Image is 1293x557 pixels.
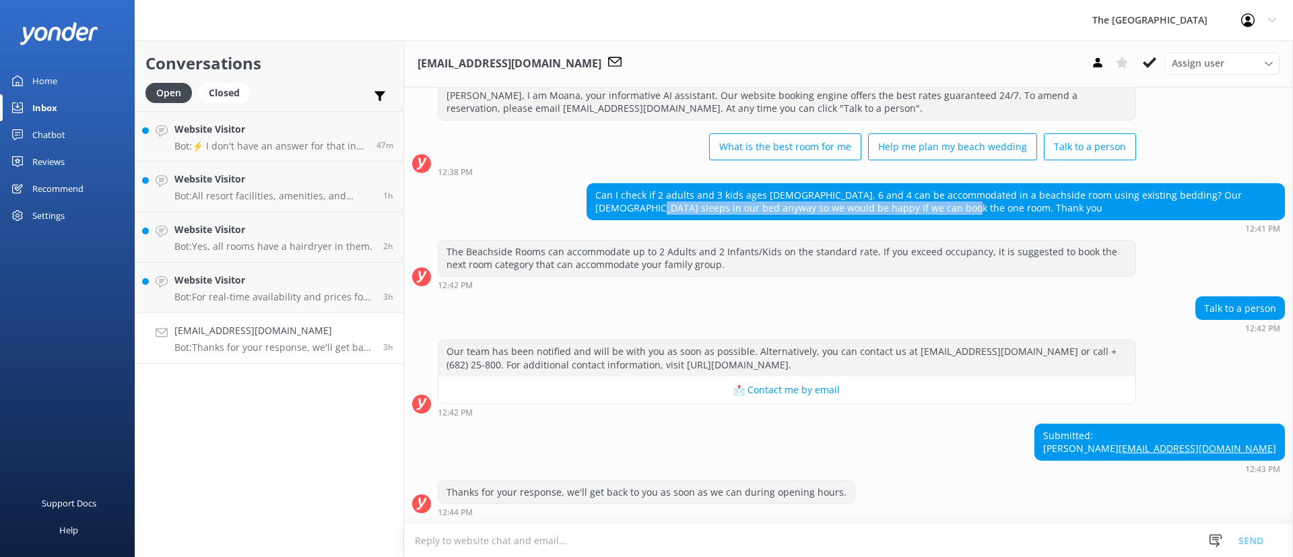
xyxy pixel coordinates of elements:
div: 12:42pm 19-Aug-2025 (UTC -10:00) Pacific/Honolulu [438,280,1136,290]
div: 12:42pm 19-Aug-2025 (UTC -10:00) Pacific/Honolulu [438,407,1136,417]
h3: [EMAIL_ADDRESS][DOMAIN_NAME] [418,55,601,73]
div: Closed [199,83,250,103]
h4: Website Visitor [174,222,372,237]
strong: 12:41 PM [1245,225,1280,233]
h4: Website Visitor [174,172,373,187]
div: Thanks for your response, we'll get back to you as soon as we can during opening hours. [438,481,855,504]
div: Assign User [1165,53,1280,74]
a: Website VisitorBot:All resort facilities, amenities, and services, including the restaurant, are ... [135,162,403,212]
button: Talk to a person [1044,133,1136,160]
a: Website VisitorBot:For real-time availability and prices for a 2-bedroom accommodation, please vi... [135,263,403,313]
a: Website VisitorBot:Yes, all rooms have a hairdryer in them.2h [135,212,403,263]
div: Chatbot [32,121,65,148]
a: Open [145,85,199,100]
div: 12:42pm 19-Aug-2025 (UTC -10:00) Pacific/Honolulu [1195,323,1285,333]
h4: [EMAIL_ADDRESS][DOMAIN_NAME] [174,323,373,338]
div: Settings [32,202,65,229]
div: Home [32,67,57,94]
div: Support Docs [42,490,96,517]
div: Inbox [32,94,57,121]
strong: 12:42 PM [438,409,473,417]
div: Reviews [32,148,65,175]
strong: 12:44 PM [438,509,473,517]
p: Bot: Thanks for your response, we'll get back to you as soon as we can during opening hours. [174,341,373,354]
div: The Beachside Rooms can accommodate up to 2 Adults and 2 Infants/Kids on the standard rate. If yo... [438,240,1135,276]
a: Website VisitorBot:⚡ I don't have an answer for that in my knowledge base. Please try and rephras... [135,111,403,162]
strong: 12:42 PM [1245,325,1280,333]
strong: 12:38 PM [438,168,473,176]
div: 12:38pm 19-Aug-2025 (UTC -10:00) Pacific/Honolulu [438,167,1136,176]
p: Bot: Yes, all rooms have a hairdryer in them. [174,240,372,253]
span: Assign user [1172,56,1224,71]
div: Can I check if 2 adults and 3 kids ages [DEMOGRAPHIC_DATA], 6 and 4 can be accommodated in a beac... [587,184,1284,220]
span: 03:15pm 19-Aug-2025 (UTC -10:00) Pacific/Honolulu [376,139,393,151]
div: Open [145,83,192,103]
div: 12:44pm 19-Aug-2025 (UTC -10:00) Pacific/Honolulu [438,507,855,517]
img: yonder-white-logo.png [20,22,98,44]
a: [EMAIL_ADDRESS][DOMAIN_NAME] [1119,442,1276,455]
p: Bot: ⚡ I don't have an answer for that in my knowledge base. Please try and rephrase your questio... [174,140,366,152]
span: 12:43pm 19-Aug-2025 (UTC -10:00) Pacific/Honolulu [383,341,393,353]
div: Our team has been notified and will be with you as soon as possible. Alternatively, you can conta... [438,340,1135,376]
span: 01:27pm 19-Aug-2025 (UTC -10:00) Pacific/Honolulu [383,240,393,252]
button: 📩 Contact me by email [438,376,1135,403]
p: Bot: All resort facilities, amenities, and services, including the restaurant, are reserved exclu... [174,190,373,202]
div: Help [59,517,78,544]
p: Bot: For real-time availability and prices for a 2-bedroom accommodation, please visit [URL][DOMA... [174,291,373,303]
h4: Website Visitor [174,273,373,288]
div: [PERSON_NAME], I am Moana, your informative AI assistant. Our website booking engine offers the b... [438,84,1135,120]
div: Recommend [32,175,84,202]
button: Help me plan my beach wedding [868,133,1037,160]
button: What is the best room for me [709,133,861,160]
span: 12:59pm 19-Aug-2025 (UTC -10:00) Pacific/Honolulu [383,291,393,302]
strong: 12:43 PM [1245,465,1280,473]
a: [EMAIL_ADDRESS][DOMAIN_NAME]Bot:Thanks for your response, we'll get back to you as soon as we can... [135,313,403,364]
h4: Website Visitor [174,122,366,137]
strong: 12:42 PM [438,282,473,290]
a: Closed [199,85,257,100]
div: Submitted: [PERSON_NAME] [1035,424,1284,460]
div: Talk to a person [1196,297,1284,320]
div: 12:41pm 19-Aug-2025 (UTC -10:00) Pacific/Honolulu [587,224,1285,233]
h2: Conversations [145,51,393,76]
div: 12:43pm 19-Aug-2025 (UTC -10:00) Pacific/Honolulu [1034,464,1285,473]
span: 02:28pm 19-Aug-2025 (UTC -10:00) Pacific/Honolulu [383,190,393,201]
